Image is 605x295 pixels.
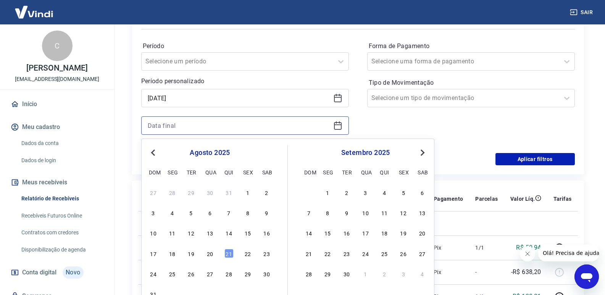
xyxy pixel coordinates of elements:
div: C [42,31,73,61]
div: seg [323,168,332,177]
a: Dados de login [18,153,105,168]
div: Choose quarta-feira, 17 de setembro de 2025 [361,228,370,237]
div: Choose quinta-feira, 2 de outubro de 2025 [380,269,389,278]
div: Choose segunda-feira, 1 de setembro de 2025 [323,188,332,197]
button: Next Month [418,148,427,157]
div: Choose terça-feira, 23 de setembro de 2025 [342,249,351,258]
div: Choose domingo, 31 de agosto de 2025 [304,188,313,197]
div: sex [399,168,408,177]
button: Previous Month [148,148,158,157]
div: dom [149,168,158,177]
span: Olá! Precisa de ajuda? [5,5,64,11]
div: sex [243,168,252,177]
a: Contratos com credores [18,225,105,240]
div: Choose quinta-feira, 11 de setembro de 2025 [380,208,389,217]
div: Choose segunda-feira, 15 de setembro de 2025 [323,228,332,237]
p: [PERSON_NAME] [26,64,87,72]
div: Choose domingo, 24 de agosto de 2025 [149,269,158,278]
div: Choose segunda-feira, 11 de agosto de 2025 [168,228,177,237]
div: Choose sábado, 13 de setembro de 2025 [418,208,427,217]
p: Pix [434,268,463,276]
div: month 2025-09 [303,187,428,279]
div: Choose sexta-feira, 1 de agosto de 2025 [243,188,252,197]
a: Relatório de Recebíveis [18,191,105,206]
p: 1/1 [475,244,498,251]
div: Choose segunda-feira, 28 de julho de 2025 [168,188,177,197]
div: Choose sexta-feira, 5 de setembro de 2025 [399,188,408,197]
img: Vindi [9,0,59,24]
div: Choose domingo, 27 de julho de 2025 [149,188,158,197]
div: Choose segunda-feira, 8 de setembro de 2025 [323,208,332,217]
div: Choose sábado, 6 de setembro de 2025 [418,188,427,197]
input: Data inicial [148,92,330,104]
button: Meus recebíveis [9,174,105,191]
div: Choose sexta-feira, 26 de setembro de 2025 [399,249,408,258]
button: Sair [568,5,596,19]
div: Choose sábado, 4 de outubro de 2025 [418,269,427,278]
input: Data final [148,120,330,131]
div: Choose quinta-feira, 14 de agosto de 2025 [224,228,234,237]
iframe: Mensagem da empresa [538,245,599,261]
div: Choose quinta-feira, 18 de setembro de 2025 [380,228,389,237]
div: Choose sexta-feira, 8 de agosto de 2025 [243,208,252,217]
div: Choose sábado, 9 de agosto de 2025 [262,208,271,217]
div: Choose terça-feira, 5 de agosto de 2025 [187,208,196,217]
div: Choose segunda-feira, 18 de agosto de 2025 [168,249,177,258]
div: Choose terça-feira, 19 de agosto de 2025 [187,249,196,258]
button: Aplicar filtros [495,153,575,165]
iframe: Botão para abrir a janela de mensagens [574,264,599,289]
div: Choose quarta-feira, 27 de agosto de 2025 [205,269,215,278]
div: Choose terça-feira, 29 de julho de 2025 [187,188,196,197]
div: Choose quinta-feira, 4 de setembro de 2025 [380,188,389,197]
div: Choose sexta-feira, 22 de agosto de 2025 [243,249,252,258]
p: Valor Líq. [510,195,535,203]
div: Choose quarta-feira, 6 de agosto de 2025 [205,208,215,217]
p: [EMAIL_ADDRESS][DOMAIN_NAME] [15,75,99,83]
div: Choose quarta-feira, 20 de agosto de 2025 [205,249,215,258]
p: Período personalizado [141,77,349,86]
div: dom [304,168,313,177]
div: Choose sexta-feira, 19 de setembro de 2025 [399,228,408,237]
span: Novo [63,266,84,279]
div: Choose quinta-feira, 28 de agosto de 2025 [224,269,234,278]
div: Choose sexta-feira, 15 de agosto de 2025 [243,228,252,237]
div: Choose sábado, 30 de agosto de 2025 [262,269,271,278]
div: Choose sábado, 2 de agosto de 2025 [262,188,271,197]
div: Choose segunda-feira, 4 de agosto de 2025 [168,208,177,217]
div: Choose terça-feira, 30 de setembro de 2025 [342,269,351,278]
div: Choose sábado, 27 de setembro de 2025 [418,249,427,258]
div: Choose terça-feira, 16 de setembro de 2025 [342,228,351,237]
div: Choose segunda-feira, 25 de agosto de 2025 [168,269,177,278]
a: Início [9,96,105,113]
div: Choose quarta-feira, 1 de outubro de 2025 [361,269,370,278]
div: qui [224,168,234,177]
div: Choose segunda-feira, 29 de setembro de 2025 [323,269,332,278]
div: ter [187,168,196,177]
div: Choose sexta-feira, 12 de setembro de 2025 [399,208,408,217]
div: Choose domingo, 28 de setembro de 2025 [304,269,313,278]
div: Choose domingo, 14 de setembro de 2025 [304,228,313,237]
a: Recebíveis Futuros Online [18,208,105,224]
div: Choose quarta-feira, 13 de agosto de 2025 [205,228,215,237]
div: agosto 2025 [148,148,272,157]
span: Conta digital [22,267,56,278]
div: Choose quinta-feira, 7 de agosto de 2025 [224,208,234,217]
div: Choose quarta-feira, 24 de setembro de 2025 [361,249,370,258]
div: Choose quinta-feira, 25 de setembro de 2025 [380,249,389,258]
div: Choose quarta-feira, 30 de julho de 2025 [205,188,215,197]
div: seg [168,168,177,177]
div: Choose quarta-feira, 3 de setembro de 2025 [361,188,370,197]
div: Choose domingo, 21 de setembro de 2025 [304,249,313,258]
div: qua [205,168,215,177]
p: Pix [434,244,463,251]
div: Choose terça-feira, 26 de agosto de 2025 [187,269,196,278]
div: Choose quinta-feira, 21 de agosto de 2025 [224,249,234,258]
div: Choose domingo, 10 de agosto de 2025 [149,228,158,237]
div: Choose terça-feira, 2 de setembro de 2025 [342,188,351,197]
div: qui [380,168,389,177]
iframe: Fechar mensagem [520,246,535,261]
label: Tipo de Movimentação [369,78,573,87]
p: - [475,268,498,276]
p: -R$ 638,20 [511,268,541,277]
div: sab [418,168,427,177]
